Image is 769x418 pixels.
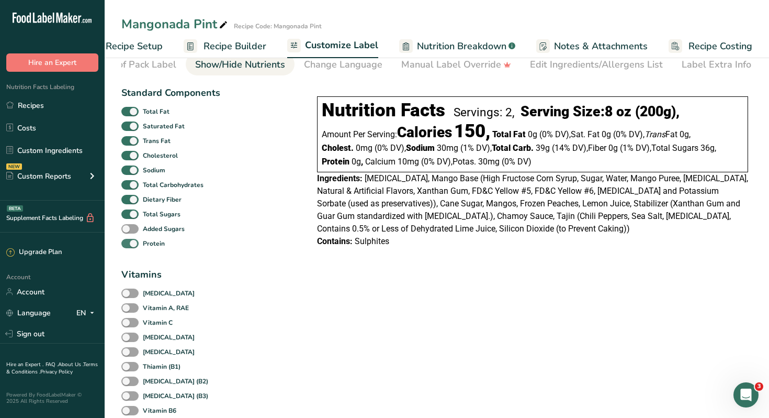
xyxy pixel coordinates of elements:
div: Label Extra Info [682,58,751,72]
a: Hire an Expert . [6,361,43,368]
span: , [361,157,363,167]
span: 0g [608,143,618,153]
div: Recipe Code: Mangonada Pint [234,21,322,31]
div: Powered By FoodLabelMaker © 2025 All Rights Reserved [6,392,98,404]
div: Show/Hide Nutrients [195,58,285,72]
span: Recipe Costing [688,39,752,53]
div: Vitamins [121,268,211,282]
b: [MEDICAL_DATA] (B3) [143,391,208,401]
iframe: Intercom live chat [733,382,759,408]
span: Customize Label [305,38,378,52]
span: , [490,143,492,153]
span: Sat. Fat [571,129,600,139]
span: Fat [644,129,677,139]
span: 150, [454,120,490,142]
b: Total Carbohydrates [143,180,203,190]
span: , [643,129,644,139]
span: Cholest. [322,143,354,153]
span: Sodium [406,143,435,153]
span: Total Carb. [492,143,534,153]
b: Added Sugars [143,224,185,234]
span: 0g [528,129,537,139]
span: Contains: [317,236,353,246]
a: Recipe Costing [669,35,752,58]
b: [MEDICAL_DATA] [143,333,195,342]
span: , [689,129,691,139]
div: Amount Per Serving: [322,126,490,140]
span: , [715,143,716,153]
a: About Us . [58,361,83,368]
b: [MEDICAL_DATA] [143,289,195,298]
span: ‏(0% DV) [539,129,571,139]
b: Sodium [143,166,165,175]
span: , [404,143,406,153]
b: [MEDICAL_DATA] [143,347,195,357]
b: Vitamin A, RAE [143,303,189,313]
span: Fiber [588,143,606,153]
span: 0g [352,157,361,167]
span: ‏(0% DV) [613,129,644,139]
a: Recipe Builder [184,35,266,58]
span: Recipe Setup [106,39,163,53]
span: Potas. [453,157,476,167]
span: 39g [536,143,550,153]
b: Total Fat [143,107,169,116]
div: Standard Components [121,86,220,100]
span: 0mg [356,143,372,153]
span: Notes & Attachments [554,39,648,53]
span: 30mg [437,143,458,153]
span: ‏(14% DV) [552,143,588,153]
a: Nutrition Breakdown [399,35,515,58]
span: , [586,143,588,153]
div: Serving Size: , [521,103,680,120]
span: 0g [680,129,689,139]
span: [MEDICAL_DATA], Mango Base (High Fructose Corn Syrup, Sugar, Water, Mango Puree, [MEDICAL_DATA], ... [317,173,748,234]
a: FAQ . [46,361,58,368]
b: Total Sugars [143,210,180,219]
span: , [451,157,453,167]
span: , [650,143,651,153]
span: ‏(1% DV) [620,143,651,153]
span: 3 [755,382,763,391]
span: 0g [602,129,611,139]
a: Customize Label [287,34,378,59]
span: 30mg [478,157,500,167]
b: Cholesterol [143,151,178,160]
span: 10mg [398,157,419,167]
b: Thiamin (B1) [143,362,180,371]
i: Trans [644,129,665,139]
a: Privacy Policy [40,368,73,376]
div: EN [76,306,98,319]
span: Protein [322,157,349,167]
span: Nutrition Breakdown [417,39,506,53]
div: Manual Label Override [401,58,511,72]
a: Language [6,304,51,322]
div: Edit Ingredients/Allergens List [530,58,663,72]
span: ‏(1% DV) [460,143,492,153]
span: , [569,129,571,139]
a: Recipe Setup [86,35,163,58]
span: Calories [397,124,452,141]
div: Change Language [304,58,382,72]
span: Sulphites [355,236,389,246]
div: Nutrition Facts [322,100,445,121]
a: Terms & Conditions . [6,361,98,376]
div: Servings: 2, [454,105,514,119]
span: 36g [700,143,715,153]
b: Protein [143,239,165,248]
button: Hire an Expert [6,53,98,72]
span: Total Sugars [651,143,698,153]
span: 8 oz (200g) [605,103,676,120]
div: Upgrade Plan [6,247,62,258]
span: Total Fat [492,129,526,139]
div: NEW [6,163,22,170]
span: Calcium [365,157,395,167]
span: ‏(0% DV) [375,143,406,153]
div: Front of Pack Label [92,58,176,72]
a: Notes & Attachments [536,35,648,58]
b: Trans Fat [143,136,171,146]
b: Vitamin C [143,318,173,327]
b: Saturated Fat [143,122,185,131]
div: BETA [7,205,23,212]
span: Ingredients: [317,173,363,183]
